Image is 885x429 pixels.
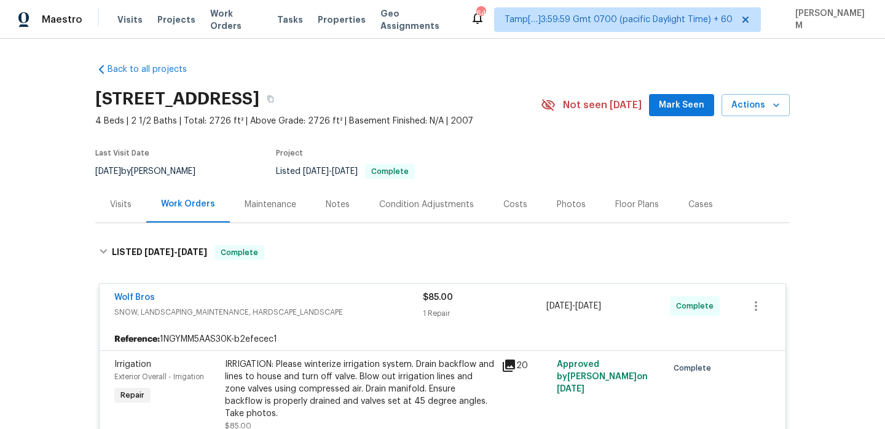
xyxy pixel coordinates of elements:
span: Actions [731,98,780,113]
span: Repair [116,389,149,401]
span: Complete [366,168,414,175]
div: 1NGYMM5AAS30K-b2efecec1 [100,328,785,350]
b: Reference: [114,333,160,345]
div: 1 Repair [423,307,546,320]
span: Maestro [42,14,82,26]
span: Approved by [PERSON_NAME] on [557,360,648,393]
span: Not seen [DATE] [563,99,642,111]
button: Mark Seen [649,94,714,117]
span: Tasks [277,15,303,24]
span: - [546,300,601,312]
span: Irrigation [114,360,151,369]
h2: [STREET_ADDRESS] [95,93,259,105]
div: 20 [502,358,549,373]
span: Exterior Overall - Irrigation [114,373,204,380]
span: Work Orders [210,7,262,32]
div: Notes [326,199,350,211]
div: Cases [688,199,713,211]
h6: LISTED [112,245,207,260]
span: - [303,167,358,176]
span: [DATE] [303,167,329,176]
a: Wolf Bros [114,293,155,302]
span: [DATE] [95,167,121,176]
button: Actions [722,94,790,117]
div: Work Orders [161,198,215,210]
a: Back to all projects [95,63,213,76]
div: Photos [557,199,586,211]
span: [DATE] [575,302,601,310]
div: LISTED [DATE]-[DATE]Complete [95,233,790,272]
span: Projects [157,14,195,26]
span: Properties [318,14,366,26]
span: [DATE] [144,248,174,256]
span: - [144,248,207,256]
div: Visits [110,199,132,211]
div: by [PERSON_NAME] [95,164,210,179]
span: [DATE] [332,167,358,176]
div: 642 [476,7,485,20]
span: Complete [216,246,263,259]
span: [PERSON_NAME] M [790,7,867,32]
div: IRRIGATION: Please winterize irrigation system. Drain backflow and lines to house and turn off va... [225,358,494,420]
div: Condition Adjustments [379,199,474,211]
div: Costs [503,199,527,211]
div: Maintenance [245,199,296,211]
span: Complete [674,362,716,374]
span: Project [276,149,303,157]
span: Tamp[…]3:59:59 Gmt 0700 (pacific Daylight Time) + 60 [505,14,733,26]
div: Floor Plans [615,199,659,211]
span: SNOW, LANDSCAPING_MAINTENANCE, HARDSCAPE_LANDSCAPE [114,306,423,318]
span: Last Visit Date [95,149,149,157]
span: Geo Assignments [380,7,455,32]
button: Copy Address [259,88,281,110]
span: Mark Seen [659,98,704,113]
span: [DATE] [546,302,572,310]
span: Visits [117,14,143,26]
span: Listed [276,167,415,176]
span: [DATE] [178,248,207,256]
span: [DATE] [557,385,584,393]
span: 4 Beds | 2 1/2 Baths | Total: 2726 ft² | Above Grade: 2726 ft² | Basement Finished: N/A | 2007 [95,115,541,127]
span: $85.00 [423,293,453,302]
span: Complete [676,300,718,312]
